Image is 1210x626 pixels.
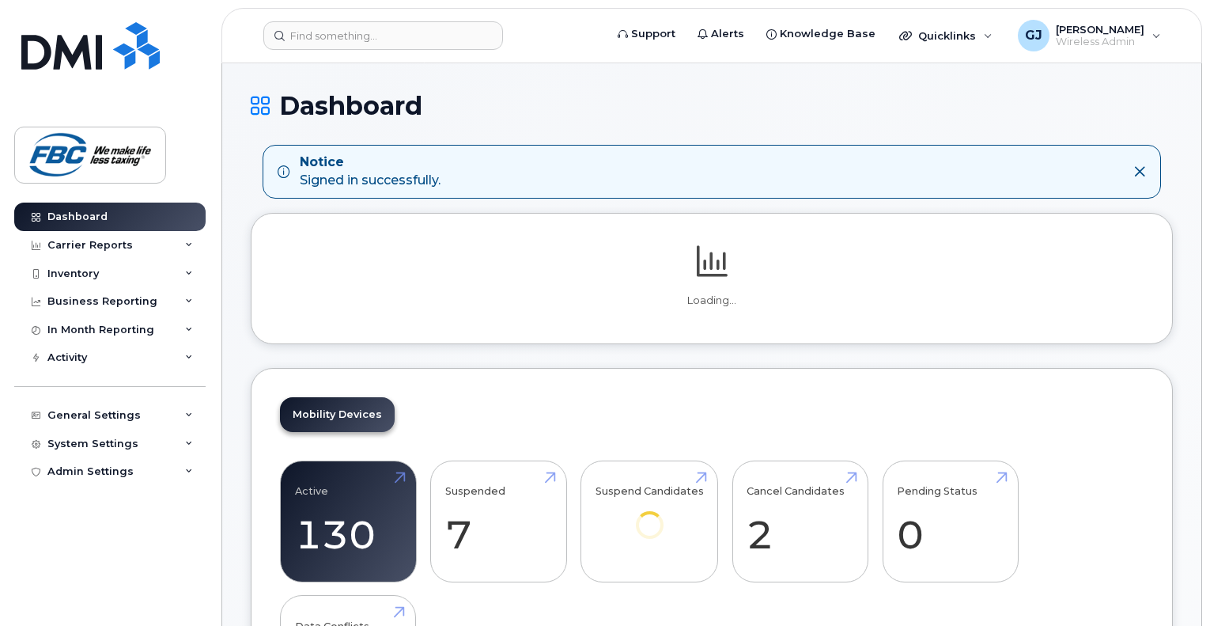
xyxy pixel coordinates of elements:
a: Pending Status 0 [897,469,1004,574]
h1: Dashboard [251,92,1173,120]
p: Loading... [280,294,1144,308]
a: Active 130 [295,469,402,574]
a: Cancel Candidates 2 [747,469,853,574]
strong: Notice [300,154,441,172]
a: Suspended 7 [445,469,552,574]
div: Signed in successfully. [300,154,441,190]
a: Mobility Devices [280,397,395,432]
a: Suspend Candidates [596,469,704,560]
